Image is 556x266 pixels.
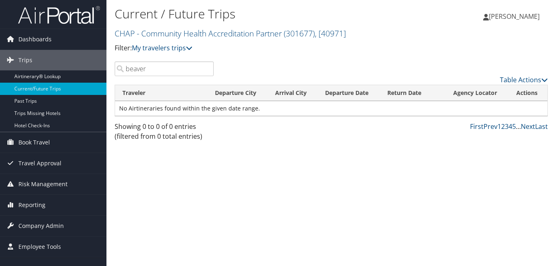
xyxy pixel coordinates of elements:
img: airportal-logo.png [18,5,100,25]
span: Reporting [18,195,45,215]
a: Prev [484,122,497,131]
a: CHAP - Community Health Accreditation Partner [115,28,346,39]
span: [PERSON_NAME] [489,12,540,21]
a: 2 [501,122,505,131]
a: 4 [509,122,512,131]
a: 5 [512,122,516,131]
th: Arrival City: activate to sort column ascending [268,85,317,101]
input: Search Traveler or Arrival City [115,61,214,76]
span: … [516,122,521,131]
th: Traveler: activate to sort column ascending [115,85,208,101]
a: Table Actions [500,75,548,84]
a: Next [521,122,535,131]
a: My travelers trips [132,43,192,52]
a: 3 [505,122,509,131]
span: Travel Approval [18,153,61,174]
a: Last [535,122,548,131]
span: Dashboards [18,29,52,50]
a: 1 [497,122,501,131]
th: Agency Locator: activate to sort column ascending [446,85,509,101]
span: Company Admin [18,216,64,236]
span: Book Travel [18,132,50,153]
a: First [470,122,484,131]
a: [PERSON_NAME] [483,4,548,29]
span: Trips [18,50,32,70]
span: Risk Management [18,174,68,194]
div: Showing 0 to 0 of 0 entries (filtered from 0 total entries) [115,122,214,145]
span: ( 301677 ) [284,28,315,39]
p: Filter: [115,43,403,54]
span: Employee Tools [18,237,61,257]
th: Actions [509,85,547,101]
span: , [ 40971 ] [315,28,346,39]
td: No Airtineraries found within the given date range. [115,101,509,116]
th: Return Date: activate to sort column ascending [380,85,446,101]
th: Departure Date: activate to sort column descending [318,85,380,101]
th: Departure City: activate to sort column ascending [208,85,268,101]
h1: Current / Future Trips [115,5,403,23]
